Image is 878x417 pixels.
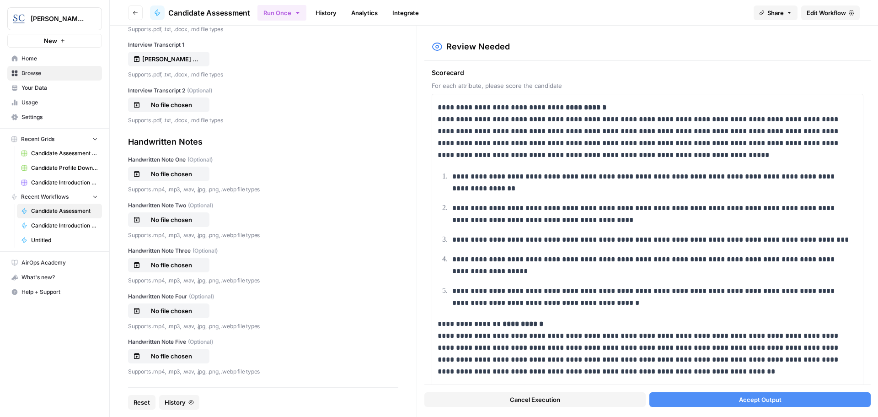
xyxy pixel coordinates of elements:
[7,7,102,30] button: Workspace: Stanton Chase Nashville
[17,204,102,218] a: Candidate Assessment
[510,395,560,404] span: Cancel Execution
[128,135,398,148] div: Handwritten Notes
[739,395,782,404] span: Accept Output
[128,52,209,66] button: [PERSON_NAME] and [PERSON_NAME] re UCBC transcript.docx
[128,212,209,227] button: No file chosen
[21,54,98,63] span: Home
[128,87,398,95] label: Interview Transcript 2
[21,259,98,267] span: AirOps Academy
[7,66,102,81] a: Browse
[187,156,213,164] span: (Optional)
[142,260,201,270] p: No file chosen
[21,98,98,107] span: Usage
[187,87,212,95] span: (Optional)
[7,110,102,125] a: Settings
[17,161,102,175] a: Candidate Profile Download Sheet
[7,285,102,299] button: Help + Support
[128,167,209,181] button: No file chosen
[142,169,201,179] p: No file chosen
[7,255,102,270] a: AirOps Academy
[128,156,398,164] label: Handwritten Note One
[128,303,209,318] button: No file chosen
[165,398,186,407] span: History
[310,5,342,20] a: History
[21,113,98,121] span: Settings
[128,116,398,125] p: Supports .pdf, .txt, .docx, .md file types
[188,201,213,210] span: (Optional)
[7,132,102,146] button: Recent Grids
[128,97,209,112] button: No file chosen
[128,322,398,331] p: Supports .mp4, .mp3, .wav, .jpg, .png, .webp file types
[446,40,510,53] h2: Review Needed
[168,7,250,18] span: Candidate Assessment
[7,95,102,110] a: Usage
[128,41,398,49] label: Interview Transcript 1
[767,8,784,17] span: Share
[31,207,98,215] span: Candidate Assessment
[7,34,102,48] button: New
[128,247,398,255] label: Handwritten Note Three
[142,54,201,64] p: [PERSON_NAME] and [PERSON_NAME] re UCBC transcript.docx
[17,146,102,161] a: Candidate Assessment Download Sheet
[7,51,102,66] a: Home
[21,193,69,201] span: Recent Workflows
[128,231,398,240] p: Supports .mp4, .mp3, .wav, .jpg, .png, .webp file types
[31,222,98,230] span: Candidate Introduction and Profile
[193,247,218,255] span: (Optional)
[142,306,201,315] p: No file chosen
[142,100,201,109] p: No file chosen
[31,236,98,244] span: Untitled
[432,81,863,90] span: For each attribute, please score the candidate
[346,5,383,20] a: Analytics
[128,276,398,285] p: Supports .mp4, .mp3, .wav, .jpg, .png, .webp file types
[128,25,398,34] p: Supports .pdf, .txt, .docx, .md file types
[8,271,102,284] div: What's new?
[17,218,102,233] a: Candidate Introduction and Profile
[189,292,214,301] span: (Optional)
[801,5,860,20] a: Edit Workflow
[44,36,57,45] span: New
[159,395,199,410] button: History
[134,398,150,407] span: Reset
[21,135,54,143] span: Recent Grids
[17,175,102,190] a: Candidate Introduction Download Sheet
[21,84,98,92] span: Your Data
[31,179,98,187] span: Candidate Introduction Download Sheet
[128,258,209,272] button: No file chosen
[17,233,102,248] a: Untitled
[649,392,871,407] button: Accept Output
[257,5,306,21] button: Run Once
[7,270,102,285] button: What's new?
[21,288,98,296] span: Help + Support
[21,69,98,77] span: Browse
[387,5,424,20] a: Integrate
[128,367,398,376] p: Supports .mp4, .mp3, .wav, .jpg, .png, .webp file types
[128,395,155,410] button: Reset
[424,392,646,407] button: Cancel Execution
[142,352,201,361] p: No file chosen
[128,349,209,363] button: No file chosen
[31,149,98,157] span: Candidate Assessment Download Sheet
[31,14,86,23] span: [PERSON_NAME] [GEOGRAPHIC_DATA]
[807,8,846,17] span: Edit Workflow
[128,292,398,301] label: Handwritten Note Four
[188,338,213,346] span: (Optional)
[7,81,102,95] a: Your Data
[128,70,398,79] p: Supports .pdf, .txt, .docx, .md file types
[11,11,27,27] img: Stanton Chase Nashville Logo
[128,185,398,194] p: Supports .mp4, .mp3, .wav, .jpg, .png, .webp file types
[432,68,863,77] span: Scorecard
[31,164,98,172] span: Candidate Profile Download Sheet
[128,338,398,346] label: Handwritten Note Five
[150,5,250,20] a: Candidate Assessment
[7,190,102,204] button: Recent Workflows
[142,215,201,224] p: No file chosen
[754,5,798,20] button: Share
[128,201,398,210] label: Handwritten Note Two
